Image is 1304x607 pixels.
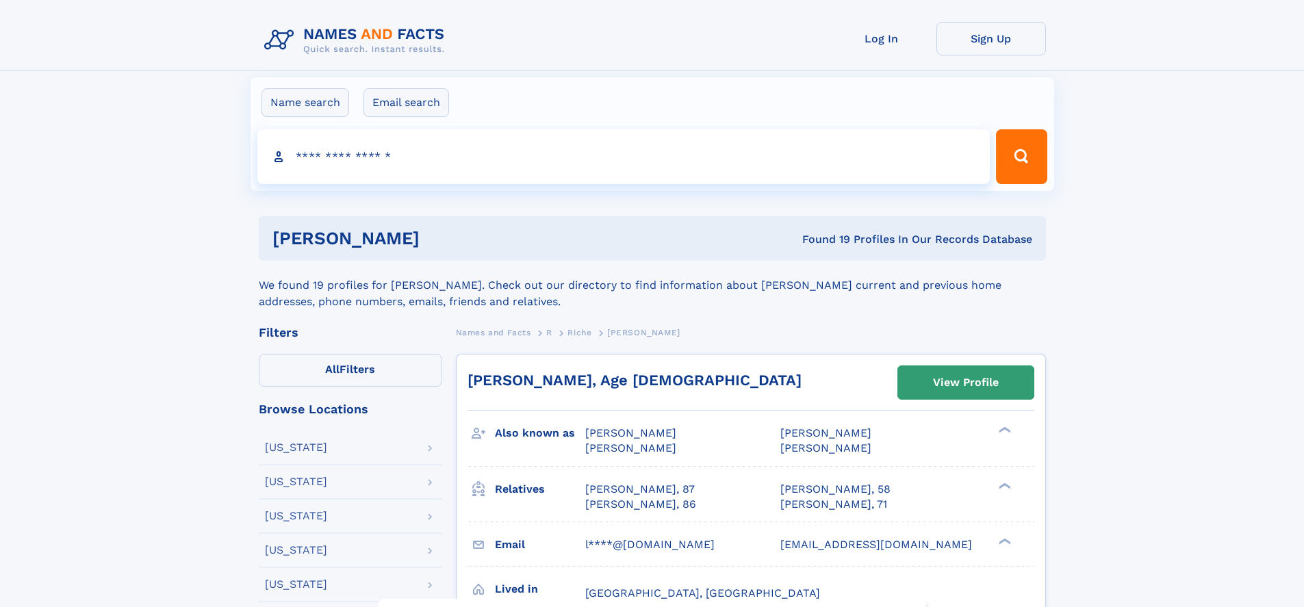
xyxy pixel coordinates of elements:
a: [PERSON_NAME], 71 [780,497,887,512]
div: [US_STATE] [265,545,327,556]
span: [GEOGRAPHIC_DATA], [GEOGRAPHIC_DATA] [585,586,820,599]
a: R [546,324,552,341]
input: search input [257,129,990,184]
div: ❯ [995,537,1012,545]
a: [PERSON_NAME], 58 [780,482,891,497]
span: [PERSON_NAME] [780,441,871,454]
a: [PERSON_NAME], 87 [585,482,695,497]
div: Filters [259,326,442,339]
h3: Also known as [495,422,585,445]
a: [PERSON_NAME], 86 [585,497,696,512]
span: R [546,328,552,337]
span: [PERSON_NAME] [585,426,676,439]
h3: Relatives [495,478,585,501]
span: Riche [567,328,591,337]
div: View Profile [933,367,999,398]
div: [US_STATE] [265,476,327,487]
span: [PERSON_NAME] [780,426,871,439]
div: ❯ [995,426,1012,435]
img: Logo Names and Facts [259,22,456,59]
button: Search Button [996,129,1047,184]
label: Name search [261,88,349,117]
span: All [325,363,340,376]
div: [US_STATE] [265,442,327,453]
a: Log In [827,22,936,55]
h3: Email [495,533,585,556]
a: Sign Up [936,22,1046,55]
a: [PERSON_NAME], Age [DEMOGRAPHIC_DATA] [468,372,802,389]
span: [EMAIL_ADDRESS][DOMAIN_NAME] [780,538,972,551]
a: Names and Facts [456,324,531,341]
label: Filters [259,354,442,387]
span: [PERSON_NAME] [607,328,680,337]
a: Riche [567,324,591,341]
label: Email search [363,88,449,117]
h3: Lived in [495,578,585,601]
h1: [PERSON_NAME] [272,230,611,247]
div: We found 19 profiles for [PERSON_NAME]. Check out our directory to find information about [PERSON... [259,261,1046,310]
span: [PERSON_NAME] [585,441,676,454]
div: ❯ [995,481,1012,490]
div: [US_STATE] [265,511,327,521]
a: View Profile [898,366,1034,399]
div: [US_STATE] [265,579,327,590]
div: Browse Locations [259,403,442,415]
div: Found 19 Profiles In Our Records Database [611,232,1032,247]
